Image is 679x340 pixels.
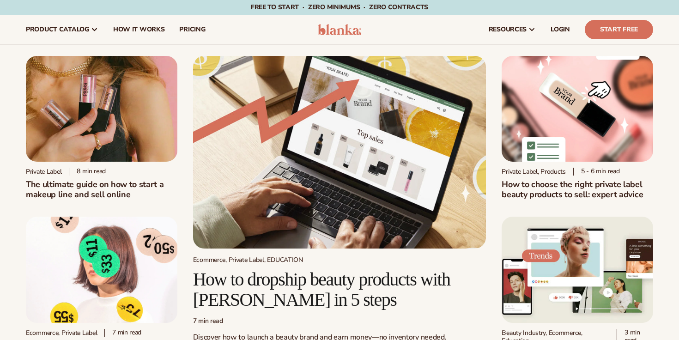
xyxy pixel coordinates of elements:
div: 7 min read [104,329,141,337]
img: Person holding branded make up with a solid pink background [26,56,177,162]
a: resources [481,15,543,44]
span: How It Works [113,26,165,33]
a: product catalog [18,15,106,44]
span: resources [489,26,527,33]
div: Ecommerce, Private Label [26,329,97,337]
span: LOGIN [551,26,570,33]
div: Private label [26,168,61,176]
a: Person holding branded make up with a solid pink background Private label 8 min readThe ultimate ... [26,56,177,200]
img: Private Label Beauty Products Click [502,56,653,162]
img: logo [318,24,362,35]
div: 5 - 6 min read [573,168,620,176]
span: Free to start · ZERO minimums · ZERO contracts [251,3,428,12]
span: pricing [179,26,205,33]
a: How It Works [106,15,172,44]
a: pricing [172,15,212,44]
a: Start Free [585,20,653,39]
h1: The ultimate guide on how to start a makeup line and sell online [26,179,177,200]
div: Ecommerce, Private Label, EDUCATION [193,256,486,264]
h2: How to dropship beauty products with [PERSON_NAME] in 5 steps [193,269,486,310]
h2: How to choose the right private label beauty products to sell: expert advice [502,179,653,200]
img: Social media trends this week (Updated weekly) [502,217,653,322]
a: Private Label Beauty Products Click Private Label, Products 5 - 6 min readHow to choose the right... [502,56,653,200]
img: Profitability of private label company [26,217,177,322]
a: LOGIN [543,15,577,44]
img: Growing money with ecommerce [193,56,486,249]
div: 7 min read [193,317,486,325]
span: product catalog [26,26,89,33]
div: Private Label, Products [502,168,566,176]
div: 8 min read [69,168,106,176]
